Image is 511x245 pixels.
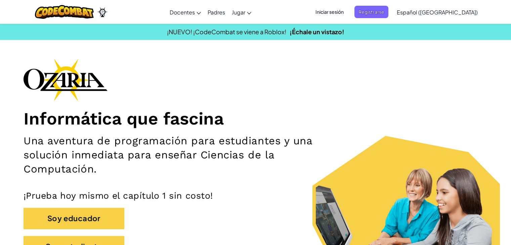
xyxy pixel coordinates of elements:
a: Docentes [166,3,204,21]
img: Ozaria branding logo [24,58,108,101]
img: CodeCombat logo [35,5,94,19]
a: Jugar [228,3,255,21]
h1: Informática que fascina [24,108,487,129]
h2: Una aventura de programación para estudiantes y una solución inmediata para enseñar Ciencias de l... [24,134,334,177]
button: Iniciar sesión [311,6,348,18]
a: Padres [204,3,228,21]
a: Español ([GEOGRAPHIC_DATA]) [393,3,481,21]
img: Ozaria [97,7,108,17]
span: Jugar [232,9,245,16]
button: Registrarse [354,6,388,18]
button: Soy educador [24,208,124,229]
span: ¡NUEVO! ¡CodeCombat se viene a Roblox! [167,28,286,36]
span: Docentes [170,9,195,16]
a: ¡Échale un vistazo! [290,28,344,36]
p: ¡Prueba hoy mismo el capítulo 1 sin costo! [24,190,487,201]
span: Español ([GEOGRAPHIC_DATA]) [397,9,478,16]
